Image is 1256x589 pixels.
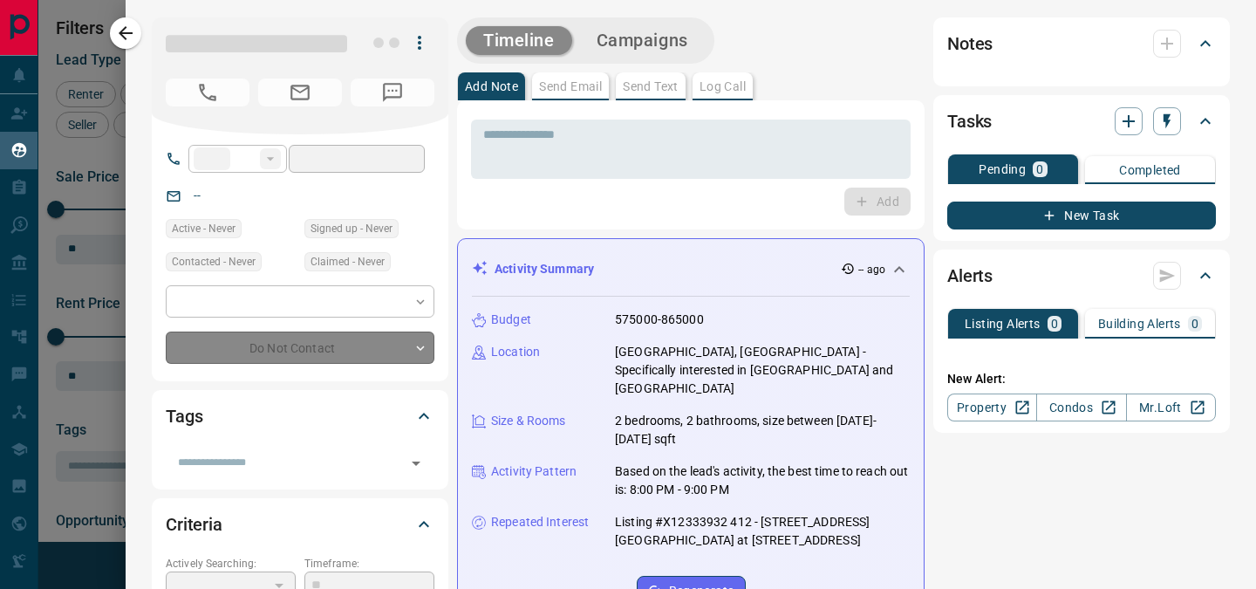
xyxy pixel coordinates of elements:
[304,556,434,572] p: Timeframe:
[615,462,910,499] p: Based on the lead's activity, the best time to reach out is: 8:00 PM - 9:00 PM
[166,332,434,364] div: Do Not Contact
[947,202,1216,229] button: New Task
[466,26,572,55] button: Timeline
[947,100,1216,142] div: Tasks
[465,80,518,92] p: Add Note
[311,220,392,237] span: Signed up - Never
[491,462,577,481] p: Activity Pattern
[1191,318,1198,330] p: 0
[947,107,992,135] h2: Tasks
[351,79,434,106] span: No Number
[166,556,296,572] p: Actively Searching:
[979,163,1026,175] p: Pending
[947,30,993,58] h2: Notes
[615,412,910,449] p: 2 bedrooms, 2 bathrooms, size between [DATE]-[DATE] sqft
[404,451,428,476] button: Open
[1098,318,1181,330] p: Building Alerts
[1126,394,1216,421] a: Mr.Loft
[166,510,222,538] h2: Criteria
[947,23,1216,65] div: Notes
[194,188,201,202] a: --
[615,513,910,550] p: Listing #X12333932 412 - [STREET_ADDRESS][GEOGRAPHIC_DATA] at [STREET_ADDRESS]
[947,370,1216,388] p: New Alert:
[166,395,434,437] div: Tags
[947,262,993,290] h2: Alerts
[579,26,706,55] button: Campaigns
[858,262,885,277] p: -- ago
[615,311,704,329] p: 575000-865000
[947,255,1216,297] div: Alerts
[172,253,256,271] span: Contacted - Never
[491,343,540,361] p: Location
[1036,394,1126,421] a: Condos
[947,394,1037,421] a: Property
[615,343,910,398] p: [GEOGRAPHIC_DATA], [GEOGRAPHIC_DATA] - Specifically interested in [GEOGRAPHIC_DATA] and [GEOGRAPH...
[258,79,342,106] span: No Email
[166,79,249,106] span: No Number
[166,503,434,545] div: Criteria
[491,412,566,430] p: Size & Rooms
[166,402,202,430] h2: Tags
[495,260,594,278] p: Activity Summary
[1036,163,1043,175] p: 0
[472,253,910,285] div: Activity Summary-- ago
[172,220,235,237] span: Active - Never
[1051,318,1058,330] p: 0
[965,318,1041,330] p: Listing Alerts
[1119,164,1181,176] p: Completed
[491,311,531,329] p: Budget
[311,253,385,271] span: Claimed - Never
[491,513,589,531] p: Repeated Interest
